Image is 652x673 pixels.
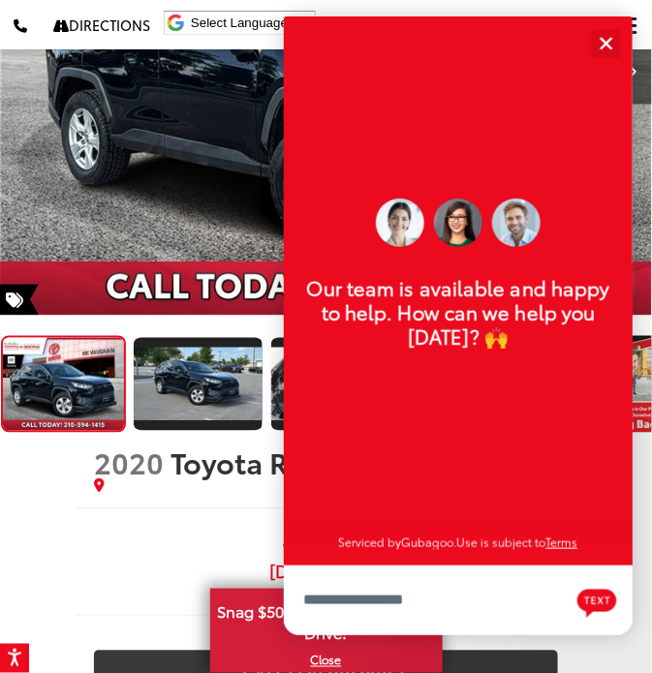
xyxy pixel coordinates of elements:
button: Close [585,22,627,64]
svg: Text [577,587,617,618]
span: Serviced by [339,534,402,550]
img: Operator 1 [434,199,482,247]
span: Use is subject to [457,534,546,550]
span: ▼ [298,15,311,30]
span: [DATE] Price: [94,563,558,582]
a: Expand Photo 2 [271,336,400,433]
img: 2020 Toyota RAV4 XLE [133,348,264,421]
span: Snag $50 Gift Card with a Test Drive! [212,591,441,650]
a: Expand Photo 0 [1,336,126,433]
button: Next image [613,37,652,105]
a: Directions [40,1,164,50]
img: Operator 2 [376,199,424,247]
img: 2020 Toyota RAV4 XLE [2,338,125,431]
span: Select Language [191,15,288,30]
img: Operator 3 [492,199,541,247]
a: Terms [546,534,578,550]
span: ​ [293,15,294,30]
span: Toyota RAV4 [171,442,351,483]
span: $18,200 [94,534,558,563]
a: Expand Photo 1 [134,336,263,433]
button: Chat with SMS [572,579,623,623]
textarea: Type your message [284,566,633,635]
p: Our team is available and happy to help. How can we help you [DATE]? 🙌 [303,276,613,349]
span: 2020 [94,442,164,483]
a: Select Language​ [191,15,311,30]
a: Gubagoo. [402,534,457,550]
